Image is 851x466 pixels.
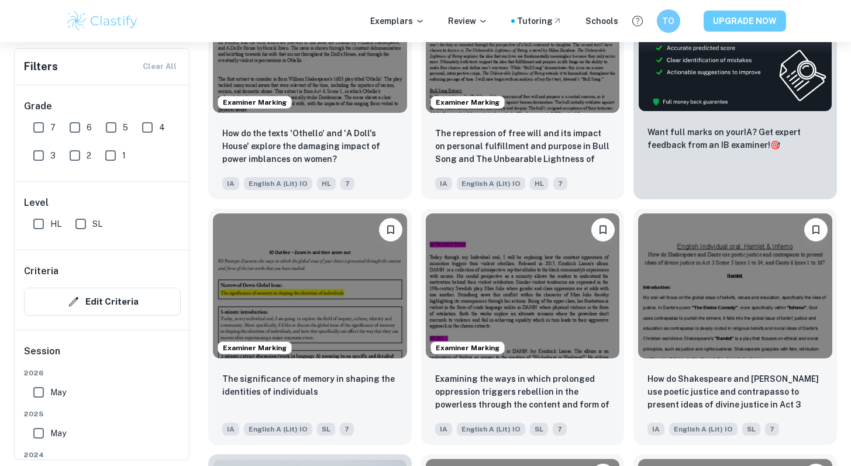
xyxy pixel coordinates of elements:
h6: TO [661,15,675,27]
a: Examiner MarkingBookmarkThe significance of memory in shaping the identities of individualsIAEngl... [208,209,412,446]
img: English A (Lit) IO IA example thumbnail: Examining the ways in which prolonged op [426,213,620,359]
span: SL [530,423,548,436]
span: IA [435,423,452,436]
p: The significance of memory in shaping the identities of individuals [222,372,398,398]
span: English A (Lit) IO [457,423,525,436]
span: Examiner Marking [218,343,291,353]
h6: Session [24,344,181,368]
span: IA [222,423,239,436]
span: 4 [159,121,165,134]
p: Want full marks on your IA ? Get expert feedback from an IB examiner! [647,126,823,151]
span: 6 [87,121,92,134]
button: TO [657,9,680,33]
span: SL [742,423,760,436]
span: HL [530,177,549,190]
span: 7 [553,423,567,436]
span: HL [317,177,336,190]
span: English A (Lit) IO [244,423,312,436]
span: English A (Lit) IO [457,177,525,190]
button: Edit Criteria [24,288,181,316]
p: How do Shakespeare and Dante use poetic justice and contrapasso to present ideas of divine justic... [647,372,823,412]
span: Examiner Marking [431,97,504,108]
p: Review [448,15,488,27]
button: UPGRADE NOW [704,11,786,32]
span: Examiner Marking [431,343,504,353]
span: 🎯 [770,140,780,150]
span: 7 [50,121,56,134]
p: The repression of free will and its impact on personal fulfillment and purpose in Bull Song and T... [435,127,611,167]
a: Schools [585,15,618,27]
span: 7 [765,423,779,436]
span: 2026 [24,368,181,378]
span: HL [50,218,61,230]
span: English A (Lit) IO [244,177,312,190]
span: 7 [553,177,567,190]
p: How do the texts 'Othello' and 'A Doll's House' explore the damaging impact of power imblances on... [222,127,398,165]
span: 2 [87,149,91,162]
img: Clastify logo [66,9,140,33]
span: IA [647,423,664,436]
button: Bookmark [804,218,828,241]
span: Examiner Marking [218,97,291,108]
h6: Criteria [24,264,58,278]
button: Bookmark [591,218,615,241]
span: 1 [122,149,126,162]
span: 7 [340,423,354,436]
span: May [50,386,66,399]
a: Examiner MarkingBookmarkExamining the ways in which prolonged oppression triggers rebellion in th... [421,209,625,446]
h6: Grade [24,99,181,113]
span: SL [92,218,102,230]
span: 2025 [24,409,181,419]
img: English A (Lit) IO IA example thumbnail: The significance of memory in shaping th [213,213,407,359]
p: Exemplars [370,15,425,27]
span: IA [435,177,452,190]
span: 3 [50,149,56,162]
p: Examining the ways in which prolonged oppression triggers rebellion in the powerless through the ... [435,372,611,412]
a: Bookmark How do Shakespeare and Dante use poetic justice and contrapasso to present ideas of divi... [633,209,837,446]
button: Bookmark [379,218,402,241]
a: Tutoring [517,15,562,27]
span: 7 [340,177,354,190]
button: Help and Feedback [628,11,647,31]
img: English A (Lit) IO IA example thumbnail: How do Shakespeare and Dante use poetic [638,213,832,359]
span: May [50,427,66,440]
span: IA [222,177,239,190]
span: 2024 [24,450,181,460]
span: 5 [123,121,128,134]
span: SL [317,423,335,436]
span: English A (Lit) IO [669,423,738,436]
h6: Filters [24,58,58,75]
h6: Level [24,196,181,210]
